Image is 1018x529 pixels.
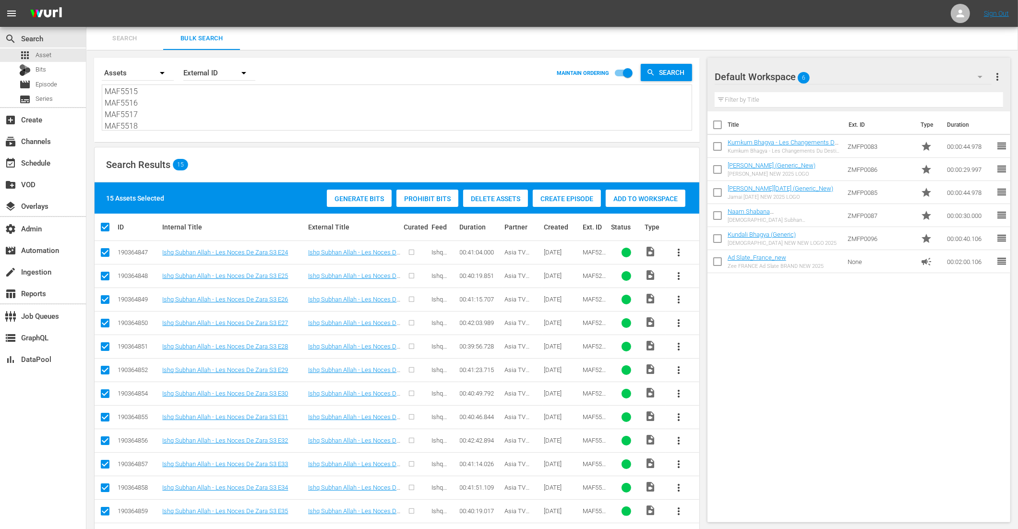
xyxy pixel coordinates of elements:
[996,140,1007,152] span: reorder
[921,164,932,175] span: Promo
[667,312,690,335] button: more_vert
[431,319,453,362] span: Ishq Subhan Allah - Les Noces De Zara
[431,366,453,409] span: Ishq Subhan Allah - Les Noces De Zara
[943,204,996,227] td: 00:00:30.000
[460,319,502,326] div: 00:42:03.989
[36,50,51,60] span: Asset
[162,437,288,444] a: Ishq Subhan Allah - Les Noces De Zara S3 E32
[996,232,1007,244] span: reorder
[645,246,656,257] span: Video
[404,223,429,231] div: Curated
[583,484,606,498] span: MAF5514
[992,71,1003,83] span: more_vert
[308,272,400,287] a: Ishq Subhan Allah - Les Noces De Zara S3 E25
[544,437,580,444] div: [DATE]
[5,157,16,169] span: Schedule
[544,223,580,231] div: Created
[6,8,17,19] span: menu
[431,272,453,315] span: Ishq Subhan Allah - Les Noces De Zara
[544,296,580,303] div: [DATE]
[118,366,159,373] div: 190364852
[460,413,502,421] div: 00:40:46.844
[327,195,392,203] span: Generate Bits
[162,272,288,279] a: Ishq Subhan Allah - Les Noces De Zara S3 E25
[396,190,458,207] button: Prohibit Bits
[308,507,400,522] a: Ishq Subhan Allah - Les Noces De Zara S3 E35
[5,114,16,126] span: Create
[162,366,288,373] a: Ishq Subhan Allah - Les Noces De Zara S3 E29
[504,507,529,522] span: Asia TV Limited
[583,460,606,475] span: MAF5513
[118,272,159,279] div: 190364848
[996,163,1007,175] span: reorder
[533,190,601,207] button: Create Episode
[118,507,159,515] div: 190364859
[504,272,529,287] span: Asia TV Limited
[645,340,656,351] span: Video
[544,390,580,397] div: [DATE]
[460,249,502,256] div: 00:41:04.000
[921,210,932,221] span: Promo
[583,507,606,522] span: MAF5515
[641,64,692,81] button: Search
[921,187,932,198] span: Promo
[544,413,580,421] div: [DATE]
[105,87,692,131] textarea: MAF5239 MAF5240 MAF5241 MAF5242 MAF5243 MAF5244 MAF5245 MAF5511 MAF5512 MAF5513 MAF5514 MAF5515 M...
[645,457,656,469] span: Video
[798,68,810,88] span: 6
[504,319,529,334] span: Asia TV Limited
[162,460,288,468] a: Ishq Subhan Allah - Les Noces De Zara S3 E33
[463,190,528,207] button: Delete Assets
[728,148,840,154] div: Kumkum Bhagya - Les Changements Du Destin NEW 2025 LOGO
[728,254,786,261] a: Ad Slate_France_new
[645,481,656,493] span: Video
[19,49,31,61] span: Asset
[921,256,932,267] span: Ad
[667,288,690,311] button: more_vert
[118,249,159,256] div: 190364847
[504,390,529,404] span: Asia TV Limited
[460,366,502,373] div: 00:41:23.715
[844,181,916,204] td: ZMFP0085
[431,484,453,527] span: Ishq Subhan Allah - Les Noces De Zara
[162,390,288,397] a: Ishq Subhan Allah - Les Noces De Zara S3 E30
[544,319,580,326] div: [DATE]
[308,296,400,310] a: Ishq Subhan Allah - Les Noces De Zara S3 E26
[673,482,684,493] span: more_vert
[943,135,996,158] td: 00:00:44.978
[431,343,453,386] span: Ishq Subhan Allah - Les Noces De Zara
[504,484,529,498] span: Asia TV Limited
[36,94,53,104] span: Series
[728,185,833,192] a: [PERSON_NAME][DATE] (Generic_New)
[460,484,502,491] div: 00:41:51.109
[667,335,690,358] button: more_vert
[5,266,16,278] span: Ingestion
[557,70,609,76] p: MAINTAIN ORDERING
[460,296,502,303] div: 00:41:15.707
[544,366,580,373] div: [DATE]
[460,460,502,468] div: 00:41:14.026
[673,388,684,399] span: more_vert
[667,429,690,452] button: more_vert
[308,437,400,451] a: Ishq Subhan Allah - Les Noces De Zara S3 E32
[544,484,580,491] div: [DATE]
[673,270,684,282] span: more_vert
[611,223,642,231] div: Status
[606,195,685,203] span: Add to Workspace
[431,437,453,480] span: Ishq Subhan Allah - Les Noces De Zara
[5,354,16,365] span: DataPool
[728,231,796,238] a: Kundali Bhagya (Generic)
[583,343,606,357] span: MAF5243
[921,233,932,244] span: Promo
[173,161,188,168] span: 15
[583,296,606,310] span: MAF5241
[544,507,580,515] div: [DATE]
[118,437,159,444] div: 190364856
[673,317,684,329] span: more_vert
[162,223,305,231] div: Internal Title
[583,390,606,404] span: MAF5245
[728,162,815,169] a: [PERSON_NAME] (Generic_New)
[943,181,996,204] td: 00:00:44.978
[583,272,606,287] span: MAF5240
[118,484,159,491] div: 190364858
